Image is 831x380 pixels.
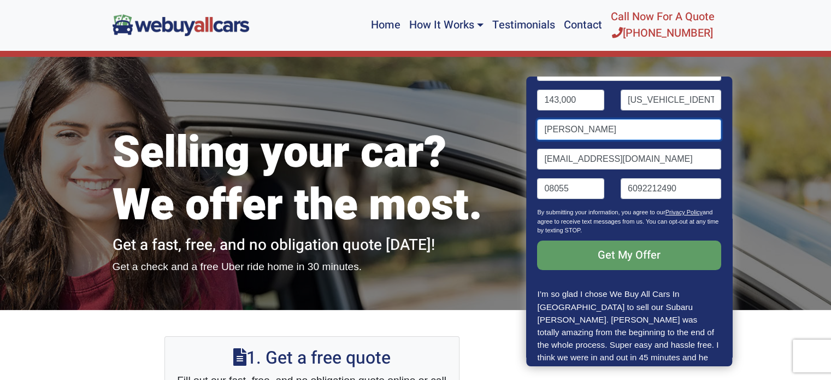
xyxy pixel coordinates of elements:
[665,209,703,215] a: Privacy Policy
[538,90,605,110] input: Mileage
[538,208,721,241] p: By submitting your information, you agree to our and agree to receive text messages from us. You ...
[559,4,606,46] a: Contact
[538,149,721,169] input: Email
[538,119,721,140] input: Name
[113,14,249,36] img: We Buy All Cars in NJ logo
[113,236,511,255] h2: Get a fast, free, and no obligation quote [DATE]!
[606,4,719,46] a: Call Now For A Quote[PHONE_NUMBER]
[621,178,721,199] input: Phone
[538,241,721,270] input: Get My Offer
[113,127,511,232] h1: Selling your car? We offer the most.
[621,90,721,110] input: VIN (optional)
[538,178,605,199] input: Zip code
[488,4,559,46] a: Testimonials
[176,348,448,369] h2: 1. Get a free quote
[404,4,487,46] a: How It Works
[367,4,404,46] a: Home
[113,259,511,275] p: Get a check and a free Uber ride home in 30 minutes.
[538,1,721,288] form: Contact form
